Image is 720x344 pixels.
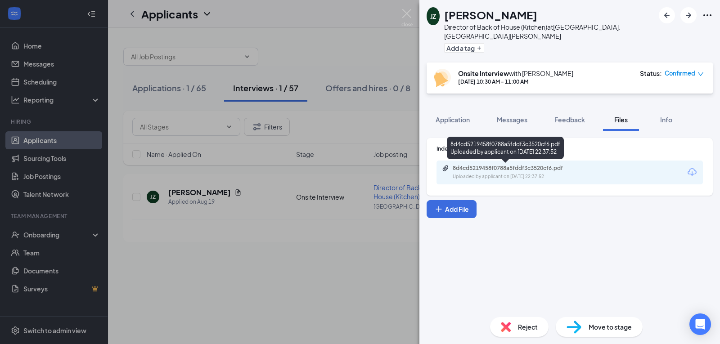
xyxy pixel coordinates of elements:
div: Status : [640,69,662,78]
div: JZ [430,12,436,21]
div: Uploaded by applicant on [DATE] 22:37:52 [453,173,588,180]
span: Messages [497,116,527,124]
svg: Plus [477,45,482,51]
span: Files [614,116,628,124]
svg: Paperclip [442,165,449,172]
span: Info [660,116,672,124]
div: Director of Back of House (Kitchen) at [GEOGRAPHIC_DATA]. [GEOGRAPHIC_DATA][PERSON_NAME] [444,22,654,40]
button: ArrowRight [680,7,697,23]
svg: ArrowRight [683,10,694,21]
button: ArrowLeftNew [659,7,675,23]
h1: [PERSON_NAME] [444,7,537,22]
div: 8d4cd5219458f0788a5fddf3c3520cf6.pdf Uploaded by applicant on [DATE] 22:37:52 [447,137,564,159]
div: Indeed Resume [436,145,703,152]
button: Add FilePlus [427,200,477,218]
svg: ArrowLeftNew [661,10,672,21]
svg: Download [687,167,697,178]
a: Paperclip8d4cd5219458f0788a5fddf3c3520cf6.pdfUploaded by applicant on [DATE] 22:37:52 [442,165,588,180]
span: Confirmed [665,69,695,78]
div: with [PERSON_NAME] [458,69,573,78]
svg: Ellipses [702,10,713,21]
span: Application [436,116,470,124]
span: down [697,71,704,77]
span: Move to stage [589,322,632,332]
div: [DATE] 10:30 AM - 11:00 AM [458,78,573,85]
div: Open Intercom Messenger [689,313,711,335]
button: PlusAdd a tag [444,43,484,53]
span: Feedback [554,116,585,124]
b: Onsite Interview [458,69,509,77]
div: 8d4cd5219458f0788a5fddf3c3520cf6.pdf [453,165,579,172]
svg: Plus [434,205,443,214]
span: Reject [518,322,538,332]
